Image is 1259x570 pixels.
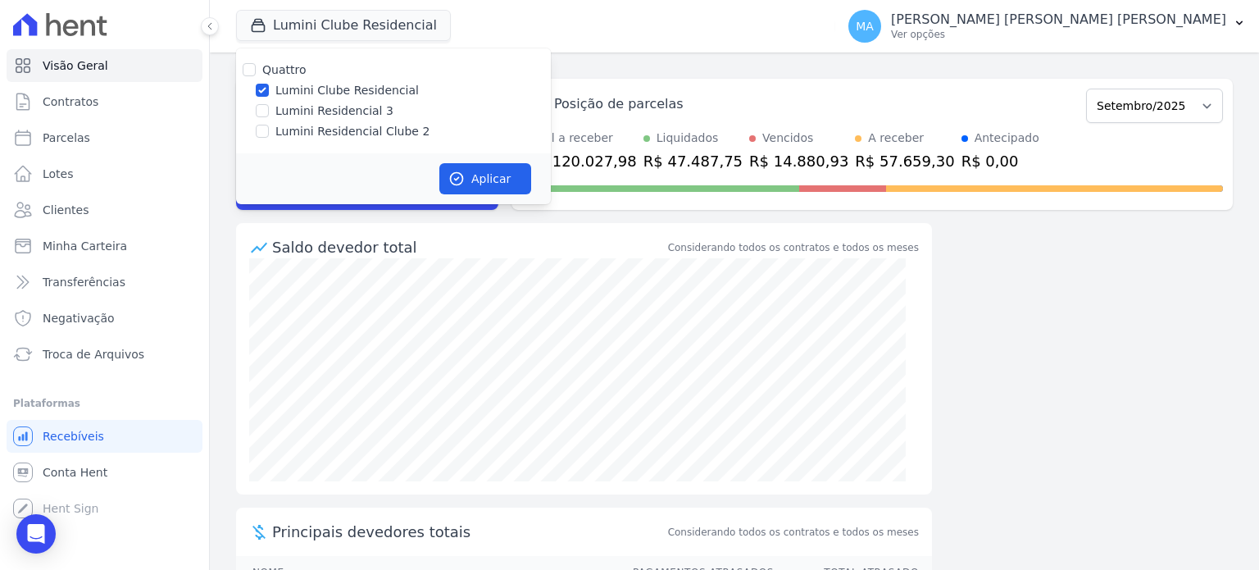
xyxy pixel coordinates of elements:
a: Clientes [7,194,202,226]
span: Minha Carteira [43,238,127,254]
a: Negativação [7,302,202,335]
div: R$ 57.659,30 [855,150,954,172]
label: Lumini Residencial Clube 2 [275,123,430,140]
button: Lumini Clube Residencial [236,10,451,41]
div: Posição de parcelas [554,94,684,114]
div: R$ 14.880,93 [749,150,848,172]
span: Visão Geral [43,57,108,74]
a: Recebíveis [7,420,202,453]
a: Minha Carteira [7,230,202,262]
div: R$ 120.027,98 [528,150,637,172]
a: Contratos [7,85,202,118]
div: Open Intercom Messenger [16,514,56,554]
span: Parcelas [43,130,90,146]
button: MA [PERSON_NAME] [PERSON_NAME] [PERSON_NAME] Ver opções [835,3,1259,49]
label: Lumini Clube Residencial [275,82,419,99]
div: Vencidos [762,130,813,147]
p: [PERSON_NAME] [PERSON_NAME] [PERSON_NAME] [891,11,1226,28]
div: Saldo devedor total [272,236,665,258]
button: Aplicar [439,163,531,194]
span: Transferências [43,274,125,290]
span: Clientes [43,202,89,218]
a: Troca de Arquivos [7,338,202,371]
a: Lotes [7,157,202,190]
span: Principais devedores totais [272,521,665,543]
span: Recebíveis [43,428,104,445]
div: A receber [868,130,924,147]
label: Quattro [262,63,306,76]
span: MA [856,21,874,32]
span: Considerando todos os contratos e todos os meses [668,525,919,540]
p: Ver opções [891,28,1226,41]
div: Total a receber [528,130,637,147]
div: Liquidados [657,130,719,147]
a: Conta Hent [7,456,202,489]
div: Plataformas [13,394,196,413]
a: Parcelas [7,121,202,154]
div: R$ 47.487,75 [643,150,743,172]
a: Transferências [7,266,202,299]
span: Lotes [43,166,74,182]
a: Visão Geral [7,49,202,82]
label: Lumini Residencial 3 [275,103,393,120]
span: Troca de Arquivos [43,346,144,363]
div: Antecipado [975,130,1039,147]
span: Negativação [43,310,115,326]
span: Conta Hent [43,464,107,481]
div: Considerando todos os contratos e todos os meses [668,240,919,255]
span: Contratos [43,93,98,110]
div: R$ 0,00 [961,150,1039,172]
